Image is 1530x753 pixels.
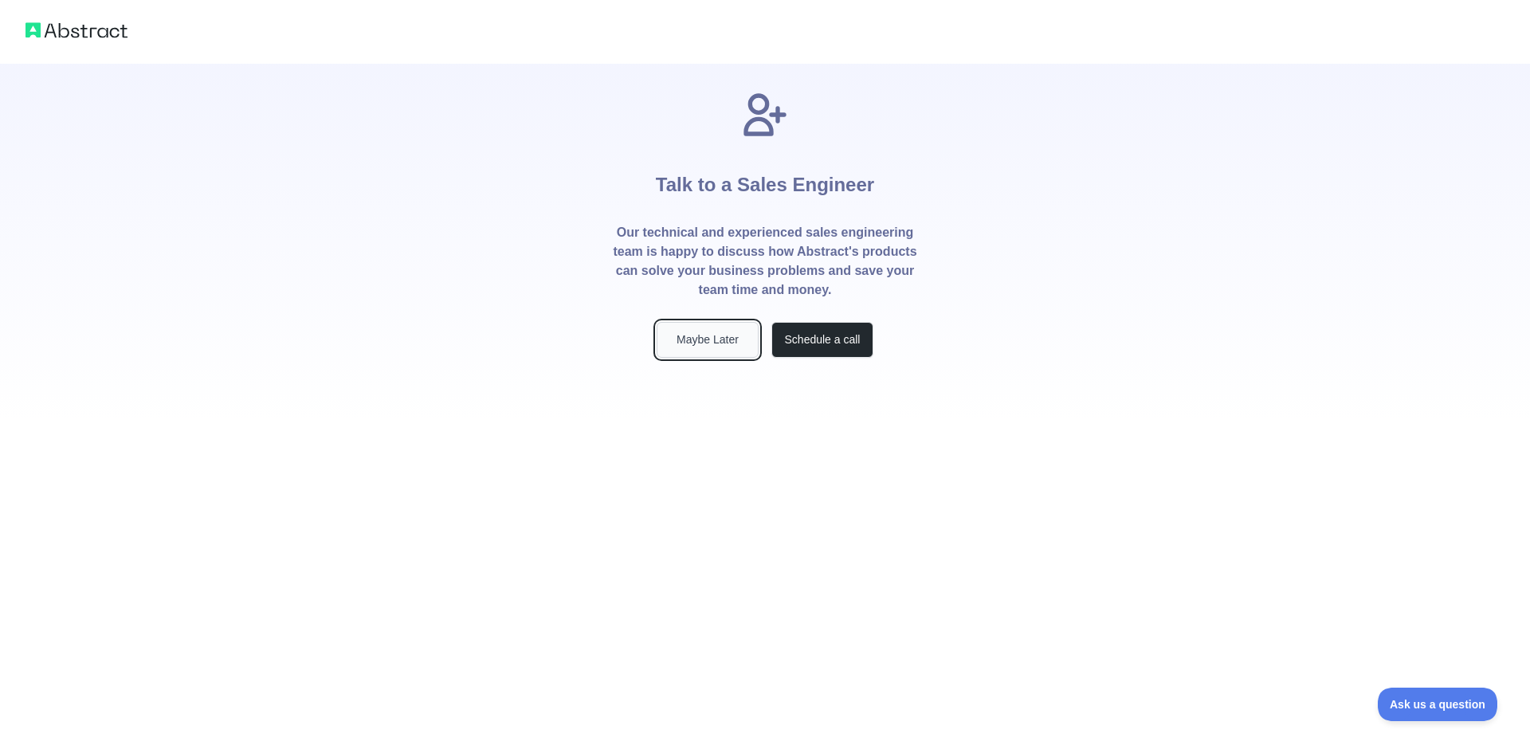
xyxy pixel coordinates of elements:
button: Maybe Later [657,322,759,358]
p: Our technical and experienced sales engineering team is happy to discuss how Abstract's products ... [612,223,918,300]
h1: Talk to a Sales Engineer [656,140,874,223]
button: Schedule a call [771,322,873,358]
img: Abstract logo [25,19,127,41]
iframe: Toggle Customer Support [1378,688,1498,721]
